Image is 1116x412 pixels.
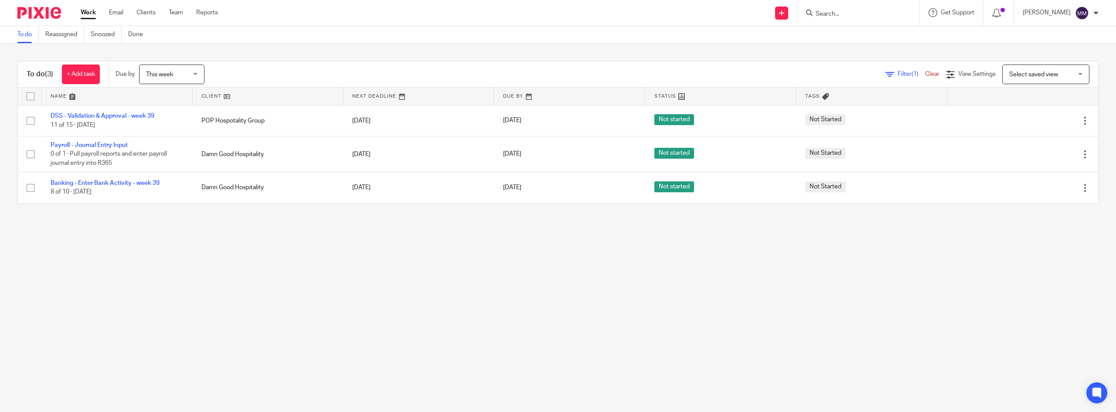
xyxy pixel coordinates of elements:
[503,185,521,191] span: [DATE]
[51,142,128,148] a: Payroll - Journal Entry Input
[196,8,218,17] a: Reports
[51,122,95,128] span: 11 of 15 · [DATE]
[898,71,925,77] span: Filter
[17,26,39,43] a: To do
[925,71,939,77] a: Clear
[128,26,150,43] a: Done
[51,189,92,195] span: 8 of 10 · [DATE]
[193,105,344,136] td: POP Hospotality Group
[51,180,160,186] a: Banking - Enter Bank Activity - week 39
[1023,8,1071,17] p: [PERSON_NAME]
[116,70,135,78] p: Due by
[62,65,100,84] a: + Add task
[805,148,846,159] span: Not Started
[344,172,494,203] td: [DATE]
[45,71,53,78] span: (3)
[1009,72,1058,78] span: Select saved view
[51,151,167,167] span: 0 of 1 · Pull payroll reports and enter payroll journal entry into R365
[1075,6,1089,20] img: svg%3E
[91,26,122,43] a: Snoozed
[344,136,494,172] td: [DATE]
[805,181,846,192] span: Not Started
[17,7,61,19] img: Pixie
[815,10,893,18] input: Search
[654,148,694,159] span: Not started
[958,71,996,77] span: View Settings
[912,71,919,77] span: (1)
[941,10,974,16] span: Get Support
[136,8,156,17] a: Clients
[169,8,183,17] a: Team
[51,113,154,119] a: DSS - Validation & Approval - week 39
[654,181,694,192] span: Not started
[805,94,820,99] span: Tags
[654,114,694,125] span: Not started
[45,26,84,43] a: Reassigned
[503,151,521,157] span: [DATE]
[193,172,344,203] td: Damn Good Hospitality
[193,136,344,172] td: Damn Good Hospitality
[27,70,53,79] h1: To do
[109,8,123,17] a: Email
[146,72,173,78] span: This week
[503,118,521,124] span: [DATE]
[81,8,96,17] a: Work
[805,114,846,125] span: Not Started
[344,105,494,136] td: [DATE]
